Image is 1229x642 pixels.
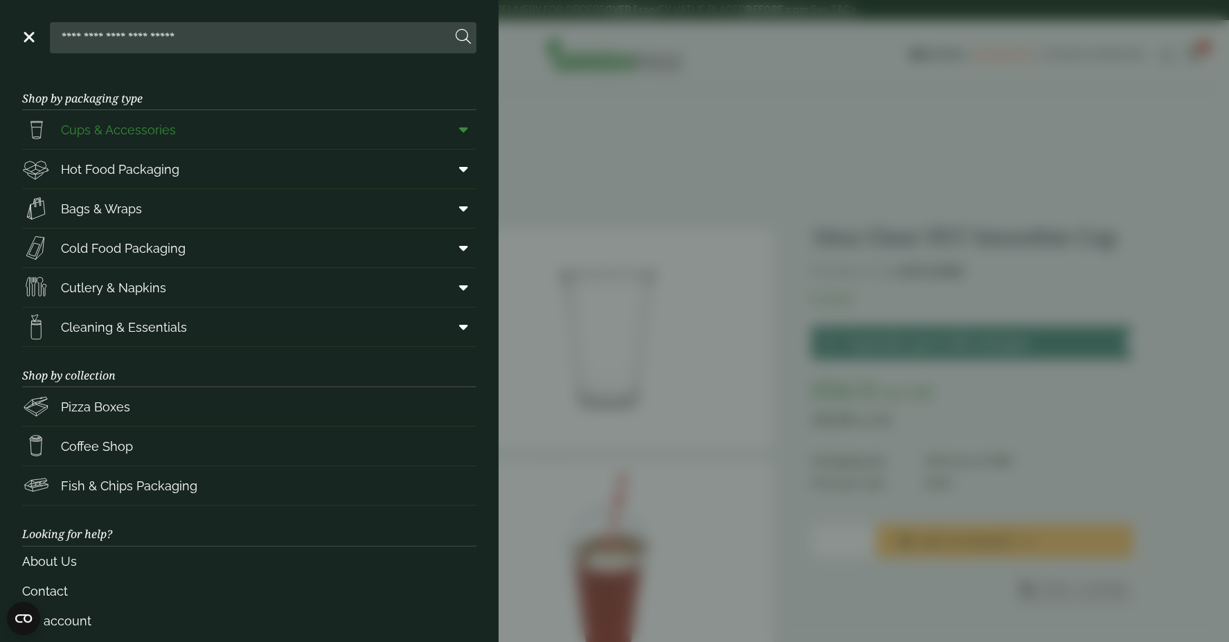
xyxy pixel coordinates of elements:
h3: Shop by collection [22,347,476,387]
img: HotDrink_paperCup.svg [22,432,50,460]
button: Open CMP widget [7,602,40,635]
a: Cups & Accessories [22,110,476,149]
img: Deli_box.svg [22,155,50,183]
span: Cups & Accessories [61,121,176,139]
a: Cutlery & Napkins [22,268,476,307]
a: Cleaning & Essentials [22,307,476,346]
img: FishNchip_box.svg [22,472,50,499]
span: Cold Food Packaging [61,239,186,258]
span: Bags & Wraps [61,199,142,218]
span: Hot Food Packaging [61,160,179,179]
a: Bags & Wraps [22,189,476,228]
a: About Us [22,546,476,576]
span: Pizza Boxes [61,398,130,416]
h3: Looking for help? [22,506,476,546]
a: Contact [22,576,476,606]
img: Cutlery.svg [22,274,50,301]
a: My account [22,606,476,636]
span: Fish & Chips Packaging [61,476,197,495]
img: Pizza_boxes.svg [22,393,50,420]
a: Pizza Boxes [22,387,476,426]
a: Coffee Shop [22,427,476,465]
img: PintNhalf_cup.svg [22,116,50,143]
img: Paper_carriers.svg [22,195,50,222]
span: Coffee Shop [61,437,133,456]
span: Cutlery & Napkins [61,278,166,297]
h3: Shop by packaging type [22,70,476,110]
a: Fish & Chips Packaging [22,466,476,505]
span: Cleaning & Essentials [61,318,187,337]
img: Sandwich_box.svg [22,234,50,262]
a: Cold Food Packaging [22,229,476,267]
a: Hot Food Packaging [22,150,476,188]
img: open-wipe.svg [22,313,50,341]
